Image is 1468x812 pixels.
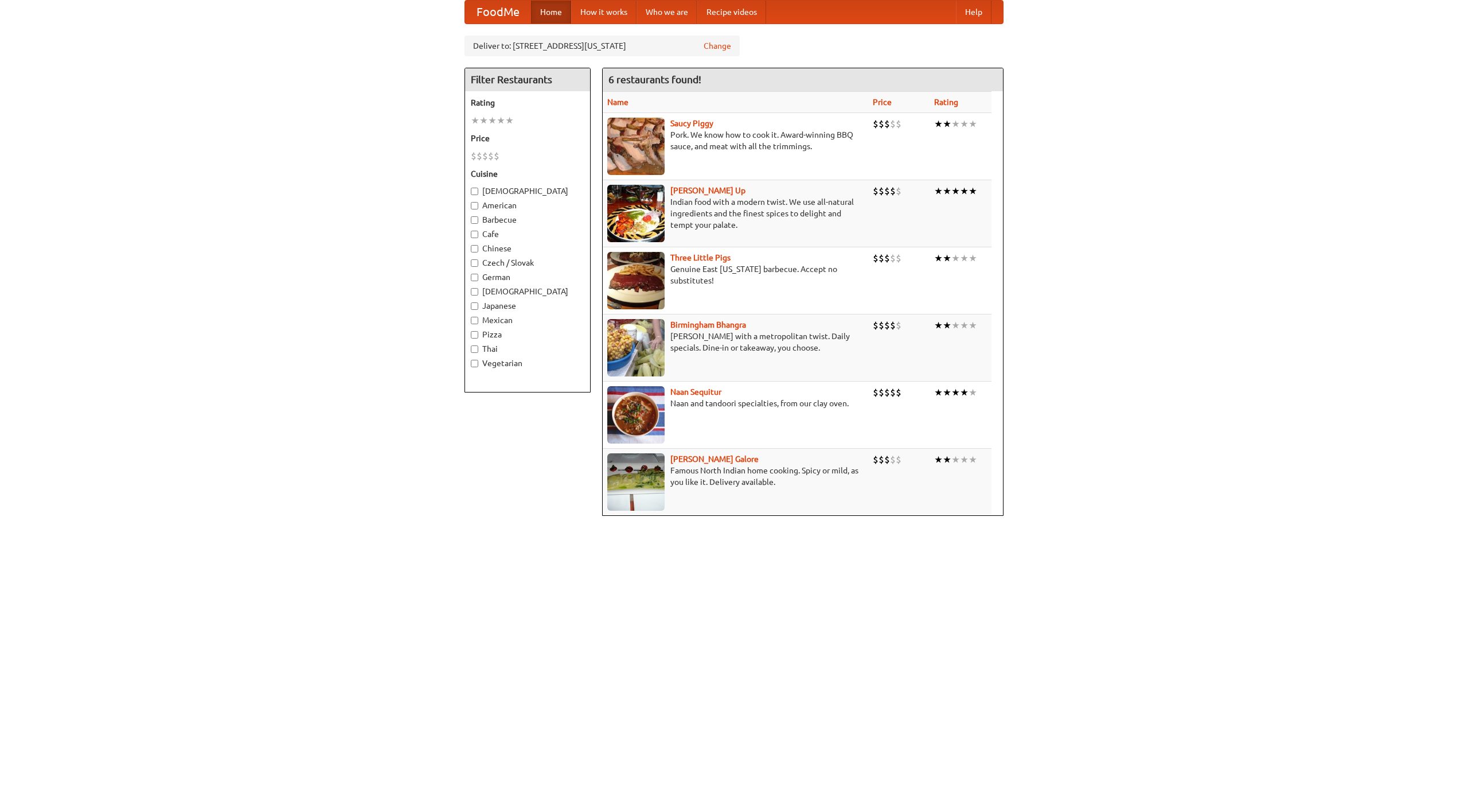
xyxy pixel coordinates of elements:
[969,252,977,265] li: ★
[879,118,884,130] li: $
[879,386,884,399] li: $
[969,185,977,197] li: ★
[960,118,969,130] li: ★
[670,253,731,262] b: Three Little Pigs
[471,329,584,340] label: Pizza
[969,453,977,466] li: ★
[896,252,901,265] li: $
[471,300,584,312] label: Japanese
[670,186,745,195] a: [PERSON_NAME] Up
[471,314,584,326] label: Mexican
[471,216,478,224] input: Barbecue
[464,36,740,56] div: Deliver to: [STREET_ADDRESS][US_STATE]
[873,319,879,332] li: $
[960,319,969,332] li: ★
[471,228,584,240] label: Cafe
[943,118,951,130] li: ★
[670,387,721,397] a: Naan Sequitur
[896,319,901,332] li: $
[471,185,584,197] label: [DEMOGRAPHIC_DATA]
[951,185,960,197] li: ★
[934,386,943,399] li: ★
[670,454,759,464] a: [PERSON_NAME] Galore
[890,252,896,265] li: $
[951,252,960,265] li: ★
[884,252,890,265] li: $
[471,345,478,353] input: Thai
[704,40,731,52] a: Change
[896,118,901,130] li: $
[896,453,901,466] li: $
[471,343,584,355] label: Thai
[607,196,864,231] p: Indian food with a modern twist. We use all-natural ingredients and the finest spices to delight ...
[934,118,943,130] li: ★
[471,302,478,310] input: Japanese
[873,252,879,265] li: $
[471,358,584,369] label: Vegetarian
[890,118,896,130] li: $
[505,114,514,127] li: ★
[884,386,890,399] li: $
[607,465,864,488] p: Famous North Indian home cooking. Spicy or mild, as you like it. Delivery available.
[471,133,584,144] h5: Price
[879,252,884,265] li: $
[497,114,505,127] li: ★
[531,1,571,24] a: Home
[890,185,896,197] li: $
[608,74,701,85] ng-pluralize: 6 restaurants found!
[943,453,951,466] li: ★
[873,118,879,130] li: $
[951,118,960,130] li: ★
[471,317,478,324] input: Mexican
[471,331,478,339] input: Pizza
[969,386,977,399] li: ★
[607,118,665,175] img: saucy.jpg
[934,453,943,466] li: ★
[943,185,951,197] li: ★
[943,252,951,265] li: ★
[951,319,960,332] li: ★
[896,185,901,197] li: $
[471,231,478,238] input: Cafe
[471,288,478,296] input: [DEMOGRAPHIC_DATA]
[607,386,665,444] img: naansequitur.jpg
[873,386,879,399] li: $
[465,68,590,91] h4: Filter Restaurants
[471,168,584,180] h5: Cuisine
[873,453,879,466] li: $
[607,252,665,309] img: littlepigs.jpg
[960,386,969,399] li: ★
[477,150,482,162] li: $
[670,119,713,128] a: Saucy Piggy
[607,185,665,242] img: curryup.jpg
[873,98,892,107] a: Price
[960,185,969,197] li: ★
[482,150,488,162] li: $
[934,252,943,265] li: ★
[571,1,637,24] a: How it works
[969,319,977,332] li: ★
[607,129,864,152] p: Pork. We know how to cook it. Award-winning BBQ sauce, and meat with all the trimmings.
[471,245,478,252] input: Chinese
[896,386,901,399] li: $
[637,1,697,24] a: Who we are
[471,188,478,195] input: [DEMOGRAPHIC_DATA]
[471,274,478,281] input: German
[951,386,960,399] li: ★
[890,319,896,332] li: $
[890,386,896,399] li: $
[471,114,479,127] li: ★
[697,1,766,24] a: Recipe videos
[934,319,943,332] li: ★
[471,286,584,297] label: [DEMOGRAPHIC_DATA]
[494,150,499,162] li: $
[879,319,884,332] li: $
[607,98,628,107] a: Name
[471,243,584,254] label: Chinese
[471,257,584,269] label: Czech / Slovak
[879,185,884,197] li: $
